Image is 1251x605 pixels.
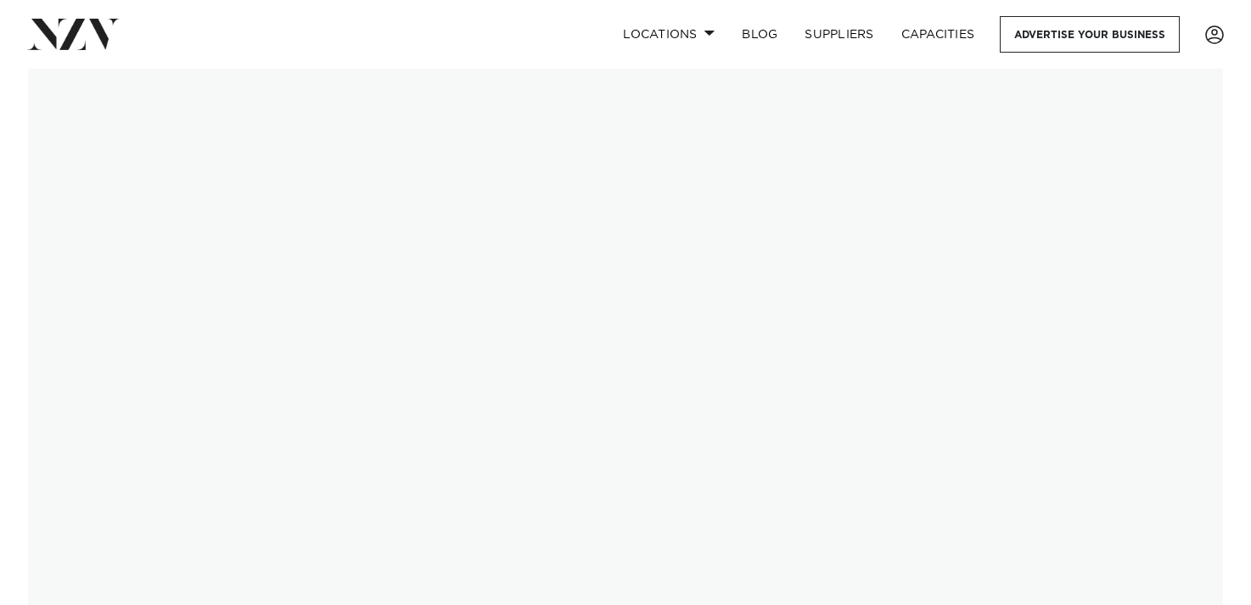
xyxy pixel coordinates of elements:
[728,16,791,53] a: BLOG
[791,16,887,53] a: SUPPLIERS
[1000,16,1180,53] a: Advertise your business
[888,16,989,53] a: Capacities
[27,19,120,49] img: nzv-logo.png
[609,16,728,53] a: Locations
